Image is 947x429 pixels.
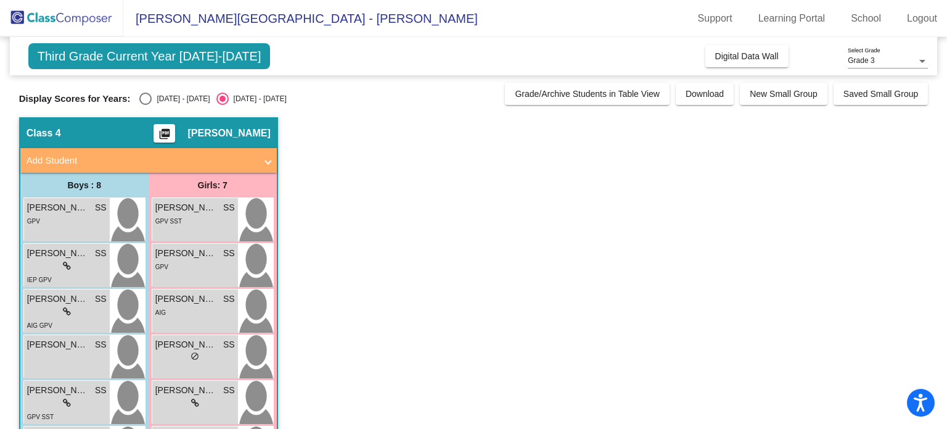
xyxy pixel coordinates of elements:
[95,247,107,260] span: SS
[223,338,235,351] span: SS
[223,384,235,397] span: SS
[27,414,54,420] span: GPV SST
[27,384,89,397] span: [PERSON_NAME]
[686,89,724,99] span: Download
[897,9,947,28] a: Logout
[750,89,818,99] span: New Small Group
[123,9,478,28] span: [PERSON_NAME][GEOGRAPHIC_DATA] - [PERSON_NAME]
[139,93,286,105] mat-radio-group: Select an option
[27,127,61,140] span: Class 4
[20,173,149,198] div: Boys : 8
[155,264,168,270] span: GPV
[705,45,789,67] button: Digital Data Wall
[223,293,235,306] span: SS
[27,154,256,168] mat-panel-title: Add Student
[27,277,52,283] span: IEP GPV
[27,247,89,260] span: [PERSON_NAME]
[191,352,199,360] span: do_not_disturb_alt
[27,293,89,306] span: [PERSON_NAME]
[740,83,827,105] button: New Small Group
[748,9,835,28] a: Learning Portal
[187,127,270,140] span: [PERSON_NAME]
[20,148,277,173] mat-expansion-panel-header: Add Student
[155,384,217,397] span: [PERSON_NAME]
[157,128,172,145] mat-icon: picture_as_pdf
[841,9,891,28] a: School
[848,56,874,65] span: Grade 3
[834,83,928,105] button: Saved Small Group
[19,93,131,104] span: Display Scores for Years:
[95,201,107,214] span: SS
[95,293,107,306] span: SS
[155,309,166,316] span: AIG
[27,338,89,351] span: [PERSON_NAME]
[155,293,217,306] span: [PERSON_NAME]
[155,338,217,351] span: [PERSON_NAME]
[843,89,918,99] span: Saved Small Group
[223,247,235,260] span: SS
[149,173,277,198] div: Girls: 7
[515,89,660,99] span: Grade/Archive Students in Table View
[95,384,107,397] span: SS
[154,124,175,143] button: Print Students Details
[155,218,182,225] span: GPV SST
[155,247,217,260] span: [PERSON_NAME]
[688,9,742,28] a: Support
[223,201,235,214] span: SS
[715,51,779,61] span: Digital Data Wall
[27,201,89,214] span: [PERSON_NAME]
[27,322,52,329] span: AIG GPV
[155,201,217,214] span: [PERSON_NAME]
[676,83,734,105] button: Download
[27,218,40,225] span: GPV
[28,43,271,69] span: Third Grade Current Year [DATE]-[DATE]
[505,83,670,105] button: Grade/Archive Students in Table View
[95,338,107,351] span: SS
[152,93,210,104] div: [DATE] - [DATE]
[229,93,287,104] div: [DATE] - [DATE]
